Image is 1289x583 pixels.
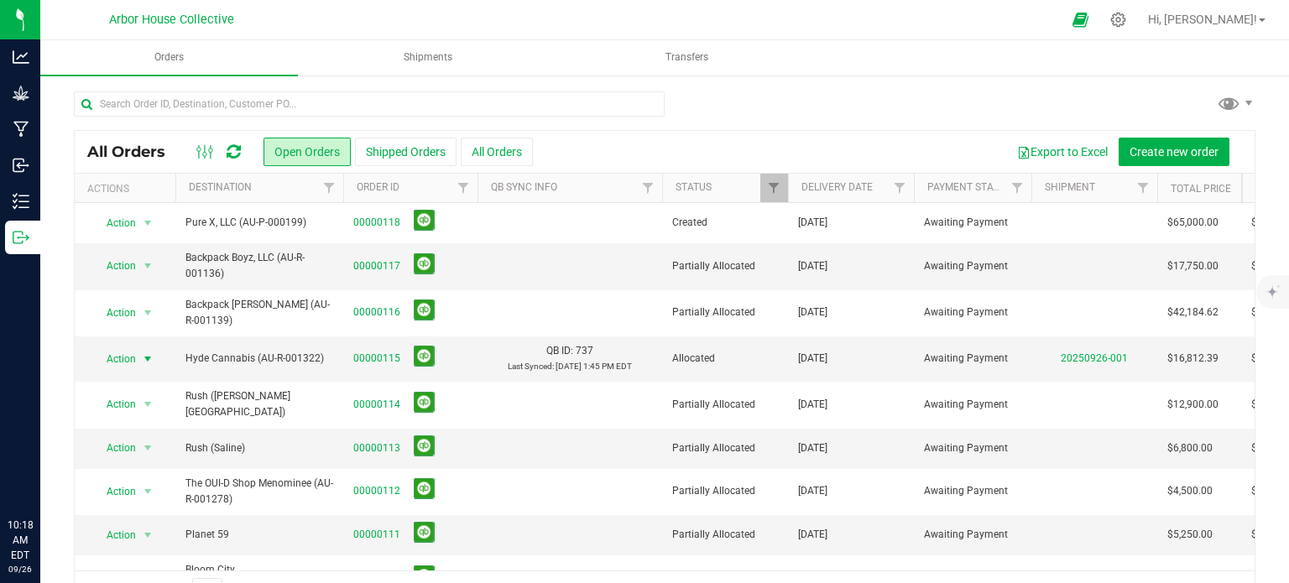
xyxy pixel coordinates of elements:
[798,351,827,367] span: [DATE]
[1130,145,1219,159] span: Create new order
[798,440,827,456] span: [DATE]
[1167,351,1219,367] span: $16,812.39
[798,527,827,543] span: [DATE]
[672,527,778,543] span: Partially Allocated
[91,393,137,416] span: Action
[461,138,533,166] button: All Orders
[798,397,827,413] span: [DATE]
[138,254,159,278] span: select
[132,50,206,65] span: Orders
[924,258,1021,274] span: Awaiting Payment
[300,40,557,75] a: Shipments
[13,157,29,174] inline-svg: Inbound
[138,393,159,416] span: select
[1062,3,1099,36] span: Open Ecommerce Menu
[185,351,333,367] span: Hyde Cannabis (AU-R-001322)
[185,476,333,508] span: The OUI-D Shop Menominee (AU-R-001278)
[353,397,400,413] a: 00000114
[185,440,333,456] span: Rush (Saline)
[17,449,67,499] iframe: Resource center
[87,183,169,195] div: Actions
[138,347,159,371] span: select
[185,297,333,329] span: Backpack [PERSON_NAME] (AU-R-001139)
[353,258,400,274] a: 00000117
[1045,181,1095,193] a: Shipment
[353,483,400,499] a: 00000112
[316,174,343,202] a: Filter
[798,258,827,274] span: [DATE]
[353,527,400,543] a: 00000111
[353,215,400,231] a: 00000118
[672,397,778,413] span: Partially Allocated
[672,351,778,367] span: Allocated
[189,181,252,193] a: Destination
[1108,12,1129,28] div: Manage settings
[643,50,731,65] span: Transfers
[138,480,159,503] span: select
[576,345,593,357] span: 737
[491,181,557,193] a: QB Sync Info
[798,483,827,499] span: [DATE]
[1167,305,1219,320] span: $42,184.62
[672,305,778,320] span: Partially Allocated
[924,351,1021,367] span: Awaiting Payment
[1004,174,1031,202] a: Filter
[91,347,137,371] span: Action
[91,254,137,278] span: Action
[13,49,29,65] inline-svg: Analytics
[672,440,778,456] span: Partially Allocated
[1061,352,1128,364] a: 20250926-001
[1167,397,1219,413] span: $12,900.00
[924,483,1021,499] span: Awaiting Payment
[13,121,29,138] inline-svg: Manufacturing
[886,174,914,202] a: Filter
[185,527,333,543] span: Planet 59
[760,174,788,202] a: Filter
[1006,138,1119,166] button: Export to Excel
[558,40,816,75] a: Transfers
[109,13,234,27] span: Arbor House Collective
[13,193,29,210] inline-svg: Inventory
[927,181,1011,193] a: Payment Status
[91,211,137,235] span: Action
[91,480,137,503] span: Action
[74,91,665,117] input: Search Order ID, Destination, Customer PO...
[1167,215,1219,231] span: $65,000.00
[546,345,573,357] span: QB ID:
[798,305,827,320] span: [DATE]
[924,397,1021,413] span: Awaiting Payment
[91,301,137,325] span: Action
[8,563,33,575] p: 09/26
[672,483,778,499] span: Partially Allocated
[138,436,159,460] span: select
[381,50,475,65] span: Shipments
[1130,174,1157,202] a: Filter
[798,215,827,231] span: [DATE]
[634,174,662,202] a: Filter
[185,388,333,420] span: Rush ([PERSON_NAME][GEOGRAPHIC_DATA])
[138,523,159,547] span: select
[676,181,712,193] a: Status
[87,143,182,161] span: All Orders
[556,362,632,371] span: [DATE] 1:45 PM EDT
[1167,483,1213,499] span: $4,500.00
[1167,527,1213,543] span: $5,250.00
[353,351,400,367] a: 00000115
[91,523,137,547] span: Action
[138,211,159,235] span: select
[8,518,33,563] p: 10:18 AM EDT
[508,362,554,371] span: Last Synced:
[450,174,478,202] a: Filter
[924,215,1021,231] span: Awaiting Payment
[357,181,399,193] a: Order ID
[1119,138,1229,166] button: Create new order
[801,181,873,193] a: Delivery Date
[353,440,400,456] a: 00000113
[1148,13,1257,26] span: Hi, [PERSON_NAME]!
[924,440,1021,456] span: Awaiting Payment
[672,215,778,231] span: Created
[264,138,351,166] button: Open Orders
[672,258,778,274] span: Partially Allocated
[353,305,400,320] a: 00000116
[13,85,29,102] inline-svg: Grow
